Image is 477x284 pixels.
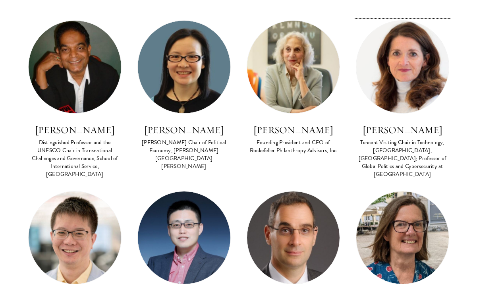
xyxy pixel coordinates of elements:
[28,123,122,137] h3: [PERSON_NAME]
[137,139,231,170] div: [PERSON_NAME] Chair of Political Economy, [PERSON_NAME][GEOGRAPHIC_DATA][PERSON_NAME]
[356,139,449,178] div: Tencent Visiting Chair in Technology, [GEOGRAPHIC_DATA], [GEOGRAPHIC_DATA]; Professor of Global P...
[247,139,340,155] div: Founding President and CEO of Rockefeller Philanthropy Advisors, Inc
[28,139,122,178] div: Distinguished Professor and the UNESCO Chair in Transnational Challenges and Governance, School o...
[28,20,122,179] a: [PERSON_NAME] Distinguished Professor and the UNESCO Chair in Transnational Challenges and Govern...
[247,20,340,155] a: [PERSON_NAME] Founding President and CEO of Rockefeller Philanthropy Advisors, Inc
[247,123,340,137] h3: [PERSON_NAME]
[137,20,231,171] a: [PERSON_NAME] [PERSON_NAME] Chair of Political Economy, [PERSON_NAME][GEOGRAPHIC_DATA][PERSON_NAME]
[356,20,449,179] a: [PERSON_NAME] Tencent Visiting Chair in Technology, [GEOGRAPHIC_DATA], [GEOGRAPHIC_DATA]; Profess...
[137,123,231,137] h3: [PERSON_NAME]
[356,123,449,137] h3: [PERSON_NAME]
